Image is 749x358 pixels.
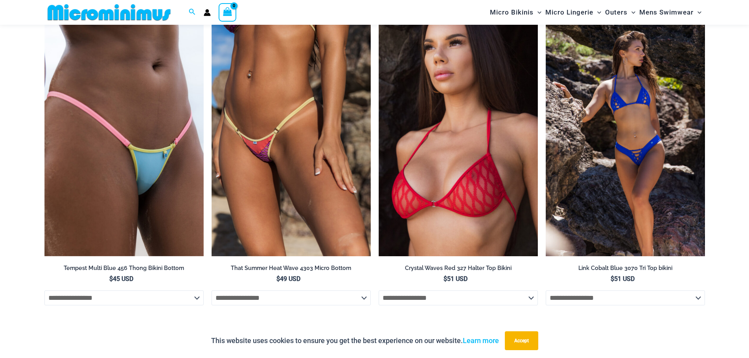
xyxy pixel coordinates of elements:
h2: Crystal Waves Red 327 Halter Top Bikini [379,264,538,272]
span: Micro Bikinis [490,2,534,22]
span: Menu Toggle [628,2,635,22]
a: Link Cobalt Blue 3070 Top 01Link Cobalt Blue 3070 Top 4955 Bottom 03Link Cobalt Blue 3070 Top 495... [546,17,705,256]
span: $ [276,275,280,283]
a: Tempest Multi Blue 456 Thong Bikini Bottom [44,264,204,275]
span: $ [444,275,447,283]
img: Link Cobalt Blue 3070 Top 4955 Bottom 03 [546,17,705,256]
a: Micro BikinisMenu ToggleMenu Toggle [488,2,543,22]
h2: That Summer Heat Wave 4303 Micro Bottom [212,264,371,272]
a: Tempest Multi Blue 456 Bottom 01Tempest Multi Blue 312 Top 456 Bottom 07Tempest Multi Blue 312 To... [44,17,204,256]
span: Menu Toggle [694,2,701,22]
nav: Site Navigation [487,1,705,24]
span: Menu Toggle [534,2,541,22]
a: Learn more [463,336,499,345]
a: That Summer Heat Wave Micro Bottom 01That Summer Heat Wave Micro Bottom 02That Summer Heat Wave M... [212,17,371,256]
h2: Link Cobalt Blue 3070 Tri Top bikini [546,264,705,272]
a: Link Cobalt Blue 3070 Tri Top bikini [546,264,705,275]
button: Accept [505,331,538,350]
bdi: 51 USD [611,275,635,283]
a: OutersMenu ToggleMenu Toggle [603,2,637,22]
img: MM SHOP LOGO FLAT [44,4,174,21]
a: Crystal Waves Red 327 Halter Top Bikini [379,264,538,275]
a: Micro LingerieMenu ToggleMenu Toggle [543,2,603,22]
a: Crystal Waves 327 Halter Top 01Crystal Waves 327 Halter Top 4149 Thong 01Crystal Waves 327 Halter... [379,17,538,256]
span: Mens Swimwear [639,2,694,22]
h2: Tempest Multi Blue 456 Thong Bikini Bottom [44,264,204,272]
p: This website uses cookies to ensure you get the best experience on our website. [211,335,499,347]
img: That Summer Heat Wave Micro Bottom 01 [212,17,371,256]
span: $ [109,275,113,283]
span: Menu Toggle [593,2,601,22]
a: View Shopping Cart, empty [219,3,237,21]
a: Search icon link [189,7,196,17]
a: That Summer Heat Wave 4303 Micro Bottom [212,264,371,275]
bdi: 49 USD [276,275,300,283]
span: Outers [605,2,628,22]
a: Account icon link [204,9,211,16]
span: $ [611,275,614,283]
bdi: 51 USD [444,275,467,283]
img: Tempest Multi Blue 456 Bottom 01 [44,17,204,256]
bdi: 45 USD [109,275,133,283]
a: Mens SwimwearMenu ToggleMenu Toggle [637,2,703,22]
span: Micro Lingerie [545,2,593,22]
img: Crystal Waves 327 Halter Top 01 [379,17,538,256]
